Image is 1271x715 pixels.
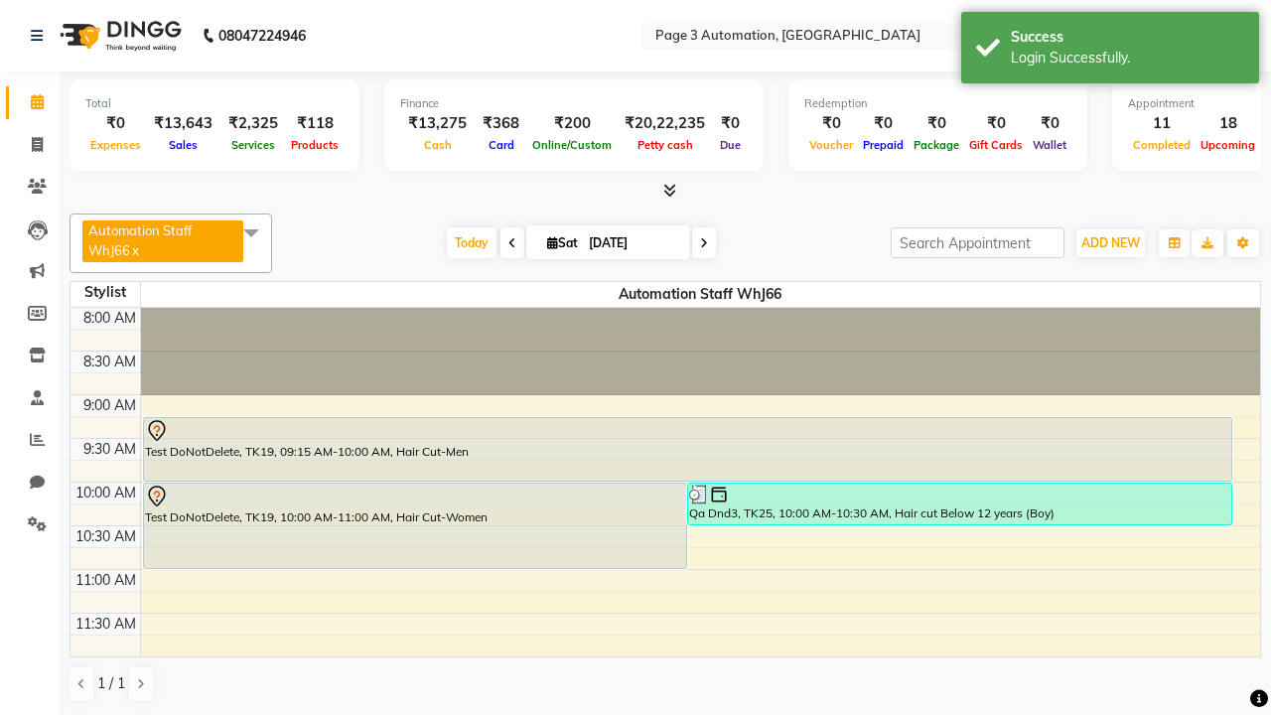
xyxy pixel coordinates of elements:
span: Expenses [85,138,146,152]
div: ₹2,325 [220,112,286,135]
span: Gift Cards [964,138,1028,152]
span: Wallet [1028,138,1071,152]
div: ₹0 [713,112,748,135]
span: Sat [542,235,583,250]
div: ₹13,643 [146,112,220,135]
span: Online/Custom [527,138,617,152]
div: ₹20,22,235 [617,112,713,135]
div: ₹0 [858,112,909,135]
div: Total [85,95,344,112]
div: Redemption [804,95,1071,112]
span: Completed [1128,138,1196,152]
input: 2025-10-04 [583,228,682,258]
div: Stylist [71,282,140,303]
div: Login Successfully. [1011,48,1244,69]
div: 8:30 AM [79,352,140,372]
span: Prepaid [858,138,909,152]
div: 9:00 AM [79,395,140,416]
div: ₹368 [475,112,527,135]
div: 10:30 AM [71,526,140,547]
span: Package [909,138,964,152]
div: 11:00 AM [71,570,140,591]
div: ₹0 [909,112,964,135]
div: Qa Dnd3, TK25, 10:00 AM-10:30 AM, Hair cut Below 12 years (Boy) [688,484,1231,524]
span: Due [715,138,746,152]
div: Test DoNotDelete, TK19, 09:15 AM-10:00 AM, Hair Cut-Men [144,418,1231,481]
img: logo [51,8,187,64]
div: Success [1011,27,1244,48]
span: Petty cash [633,138,698,152]
a: x [130,242,139,258]
div: 11:30 AM [71,614,140,635]
b: 08047224946 [218,8,306,64]
div: 18 [1196,112,1260,135]
div: Test DoNotDelete, TK19, 10:00 AM-11:00 AM, Hair Cut-Women [144,484,687,568]
span: Upcoming [1196,138,1260,152]
span: Card [484,138,519,152]
span: Cash [419,138,457,152]
div: ₹118 [286,112,344,135]
div: ₹0 [1028,112,1071,135]
span: Voucher [804,138,858,152]
span: Automation Staff WhJ66 [141,282,1261,307]
span: Products [286,138,344,152]
span: Automation Staff WhJ66 [88,222,192,258]
div: 11 [1128,112,1196,135]
input: Search Appointment [891,227,1064,258]
div: ₹0 [85,112,146,135]
div: ₹0 [804,112,858,135]
div: Finance [400,95,748,112]
div: 10:00 AM [71,483,140,503]
span: Sales [164,138,203,152]
span: 1 / 1 [97,673,125,694]
div: ₹0 [964,112,1028,135]
div: 8:00 AM [79,308,140,329]
div: ₹13,275 [400,112,475,135]
button: ADD NEW [1076,229,1145,257]
span: Services [226,138,280,152]
span: Today [447,227,496,258]
div: ₹200 [527,112,617,135]
div: 9:30 AM [79,439,140,460]
span: ADD NEW [1081,235,1140,250]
